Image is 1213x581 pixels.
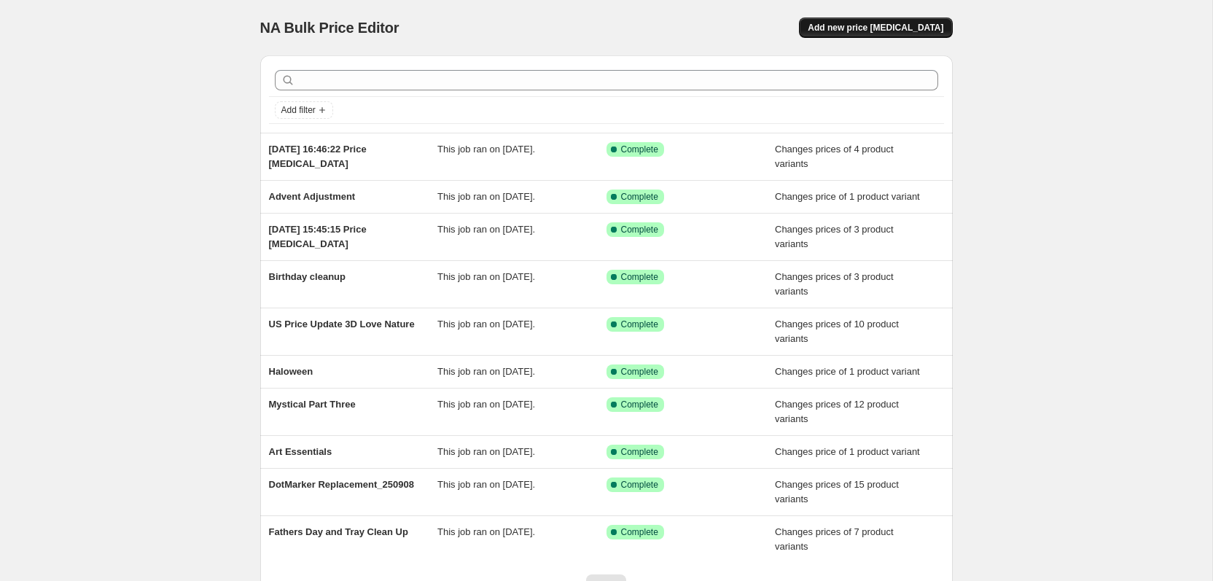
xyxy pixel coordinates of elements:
[269,319,415,330] span: US Price Update 3D Love Nature
[775,479,899,504] span: Changes prices of 15 product variants
[621,526,658,538] span: Complete
[269,526,408,537] span: Fathers Day and Tray Clean Up
[775,399,899,424] span: Changes prices of 12 product variants
[621,446,658,458] span: Complete
[621,319,658,330] span: Complete
[775,446,920,457] span: Changes price of 1 product variant
[260,20,399,36] span: NA Bulk Price Editor
[437,526,535,537] span: This job ran on [DATE].
[269,191,356,202] span: Advent Adjustment
[621,399,658,410] span: Complete
[269,144,367,169] span: [DATE] 16:46:22 Price [MEDICAL_DATA]
[269,446,332,457] span: Art Essentials
[799,17,952,38] button: Add new price [MEDICAL_DATA]
[437,319,535,330] span: This job ran on [DATE].
[269,399,356,410] span: Mystical Part Three
[621,479,658,491] span: Complete
[269,271,346,282] span: Birthday cleanup
[275,101,333,119] button: Add filter
[437,479,535,490] span: This job ran on [DATE].
[621,366,658,378] span: Complete
[808,22,943,34] span: Add new price [MEDICAL_DATA]
[775,366,920,377] span: Changes price of 1 product variant
[437,144,535,155] span: This job ran on [DATE].
[775,144,894,169] span: Changes prices of 4 product variants
[437,366,535,377] span: This job ran on [DATE].
[437,399,535,410] span: This job ran on [DATE].
[437,224,535,235] span: This job ran on [DATE].
[621,224,658,235] span: Complete
[437,191,535,202] span: This job ran on [DATE].
[269,366,313,377] span: Haloween
[621,271,658,283] span: Complete
[775,319,899,344] span: Changes prices of 10 product variants
[775,191,920,202] span: Changes price of 1 product variant
[775,271,894,297] span: Changes prices of 3 product variants
[269,479,414,490] span: DotMarker Replacement_250908
[437,446,535,457] span: This job ran on [DATE].
[621,144,658,155] span: Complete
[281,104,316,116] span: Add filter
[621,191,658,203] span: Complete
[775,526,894,552] span: Changes prices of 7 product variants
[437,271,535,282] span: This job ran on [DATE].
[775,224,894,249] span: Changes prices of 3 product variants
[269,224,367,249] span: [DATE] 15:45:15 Price [MEDICAL_DATA]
